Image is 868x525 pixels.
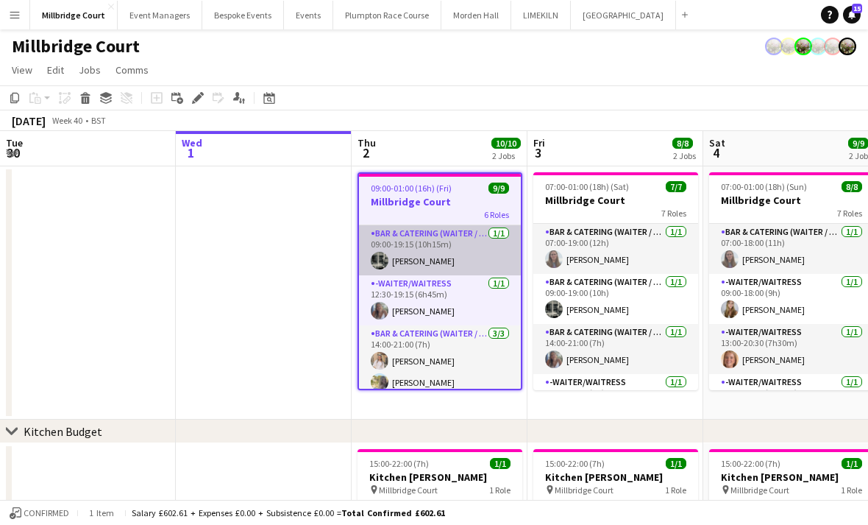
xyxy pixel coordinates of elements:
app-card-role: -Waiter/Waitress1/112:30-19:15 (6h45m)[PERSON_NAME] [359,275,521,325]
span: 09:00-01:00 (16h) (Fri) [371,183,452,194]
span: 8/8 [842,181,862,192]
a: Jobs [73,60,107,80]
span: Wed [182,136,202,149]
span: 15:00-22:00 (7h) [369,458,429,469]
span: 15 [852,4,862,13]
app-card-role: Bar & Catering (Waiter / waitress)1/109:00-19:15 (10h15m)[PERSON_NAME] [359,225,521,275]
span: 1 Role [665,485,686,496]
span: Edit [47,63,64,77]
app-job-card: 09:00-01:00 (16h) (Fri)9/9Millbridge Court6 RolesBar & Catering (Waiter / waitress)1/109:00-19:15... [357,172,522,390]
app-card-role: Bar & Catering (Waiter / waitress)3/314:00-21:00 (7h)[PERSON_NAME][PERSON_NAME] [359,325,521,418]
app-card-role: Bar & Catering (Waiter / waitress)1/109:00-19:00 (10h)[PERSON_NAME] [533,274,698,324]
h3: Kitchen [PERSON_NAME] [357,471,522,484]
span: 7/7 [666,181,686,192]
button: Event Managers [118,1,202,29]
app-user-avatar: Staffing Manager [809,38,827,55]
button: Confirmed [7,505,71,521]
span: 8/8 [672,138,693,149]
span: 1/1 [666,458,686,469]
app-user-avatar: Staffing Manager [824,38,842,55]
span: 6 Roles [484,209,509,220]
span: Fri [533,136,545,149]
app-user-avatar: Staffing Manager [765,38,783,55]
div: Salary £602.61 + Expenses £0.00 + Subsistence £0.00 = [132,507,445,518]
span: 3 [531,144,545,161]
span: 2 [355,144,376,161]
span: Confirmed [24,508,69,518]
button: Morden Hall [441,1,511,29]
span: 7 Roles [661,208,686,219]
h1: Millbridge Court [12,35,140,57]
button: Events [284,1,333,29]
span: Tue [6,136,23,149]
span: Week 40 [49,115,85,126]
span: 15:00-22:00 (7h) [545,458,605,469]
button: LIMEKILN [511,1,571,29]
div: 2 Jobs [492,150,520,161]
span: 1 item [84,507,119,518]
button: Millbridge Court [30,1,118,29]
span: Sat [709,136,725,149]
span: 1 Role [841,485,862,496]
span: 1 [179,144,202,161]
span: Comms [115,63,149,77]
button: [GEOGRAPHIC_DATA] [571,1,676,29]
span: Total Confirmed £602.61 [341,507,445,518]
span: Millbridge Court [555,485,613,496]
a: Comms [110,60,154,80]
a: View [6,60,38,80]
span: Jobs [79,63,101,77]
app-job-card: 07:00-01:00 (18h) (Sat)7/7Millbridge Court7 RolesBar & Catering (Waiter / waitress)1/107:00-19:00... [533,172,698,390]
app-user-avatar: Staffing Manager [780,38,797,55]
div: 2 Jobs [673,150,696,161]
span: 30 [4,144,23,161]
div: [DATE] [12,113,46,128]
span: 1 Role [489,485,511,496]
app-card-role: Bar & Catering (Waiter / waitress)1/107:00-19:00 (12h)[PERSON_NAME] [533,224,698,274]
span: 1/1 [490,458,511,469]
a: 15 [843,6,861,24]
a: Edit [41,60,70,80]
span: Thu [357,136,376,149]
app-user-avatar: Staffing Manager [794,38,812,55]
span: 15:00-22:00 (7h) [721,458,780,469]
app-card-role: Bar & Catering (Waiter / waitress)1/114:00-21:00 (7h)[PERSON_NAME] [533,324,698,374]
app-user-avatar: Staffing Manager [839,38,856,55]
span: 07:00-01:00 (18h) (Sat) [545,181,629,192]
h3: Millbridge Court [533,194,698,207]
span: Millbridge Court [730,485,789,496]
h3: Kitchen [PERSON_NAME] [533,471,698,484]
span: 10/10 [491,138,521,149]
span: 1/1 [842,458,862,469]
span: 4 [707,144,725,161]
span: Millbridge Court [379,485,438,496]
button: Plumpton Race Course [333,1,441,29]
span: 7 Roles [837,208,862,219]
h3: Millbridge Court [359,195,521,208]
app-card-role: -Waiter/Waitress1/114:00-22:00 (8h) [533,374,698,424]
span: 07:00-01:00 (18h) (Sun) [721,181,807,192]
div: BST [91,115,106,126]
button: Bespoke Events [202,1,284,29]
div: Kitchen Budget [24,424,102,439]
span: View [12,63,32,77]
span: 9/9 [488,183,509,194]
